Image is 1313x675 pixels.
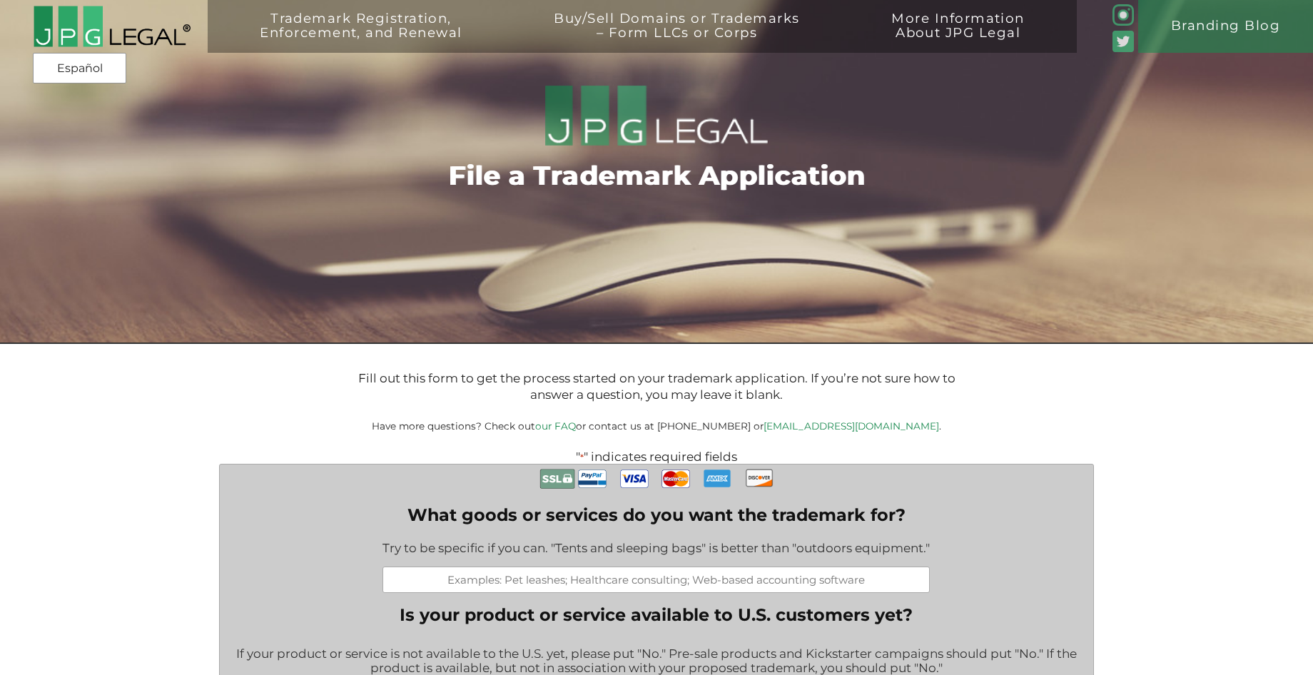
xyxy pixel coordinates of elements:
img: Discover [745,465,774,492]
input: Examples: Pet leashes; Healthcare consulting; Web-based accounting software [382,567,930,593]
legend: Is your product or service available to U.S. customers yet? [400,604,913,625]
a: Trademark Registration,Enforcement, and Renewal [220,11,502,64]
a: Español [37,56,122,81]
small: Have more questions? Check out or contact us at [PHONE_NUMBER] or . [372,420,941,432]
img: Visa [620,465,649,493]
p: Fill out this form to get the process started on your trademark application. If you’re not sure h... [341,370,971,404]
label: What goods or services do you want the trademark for? [382,504,930,525]
img: Secure Payment with SSL [539,465,575,494]
img: glyph-logo_May2016-green3-90.png [1112,4,1135,26]
a: our FAQ [535,420,576,432]
img: 2016-logo-black-letters-3-r.png [33,5,191,48]
a: Buy/Sell Domains or Trademarks– Form LLCs or Corps [514,11,839,64]
img: AmEx [703,465,731,492]
a: [EMAIL_ADDRESS][DOMAIN_NAME] [764,420,939,432]
img: Twitter_Social_Icon_Rounded_Square_Color-mid-green3-90.png [1112,31,1135,53]
img: PayPal [578,465,607,493]
img: MasterCard [661,465,690,493]
div: Try to be specific if you can. "Tents and sleeping bags" is better than "outdoors equipment." [382,532,930,567]
p: " " indicates required fields [171,450,1142,464]
a: More InformationAbout JPG Legal [852,11,1064,64]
